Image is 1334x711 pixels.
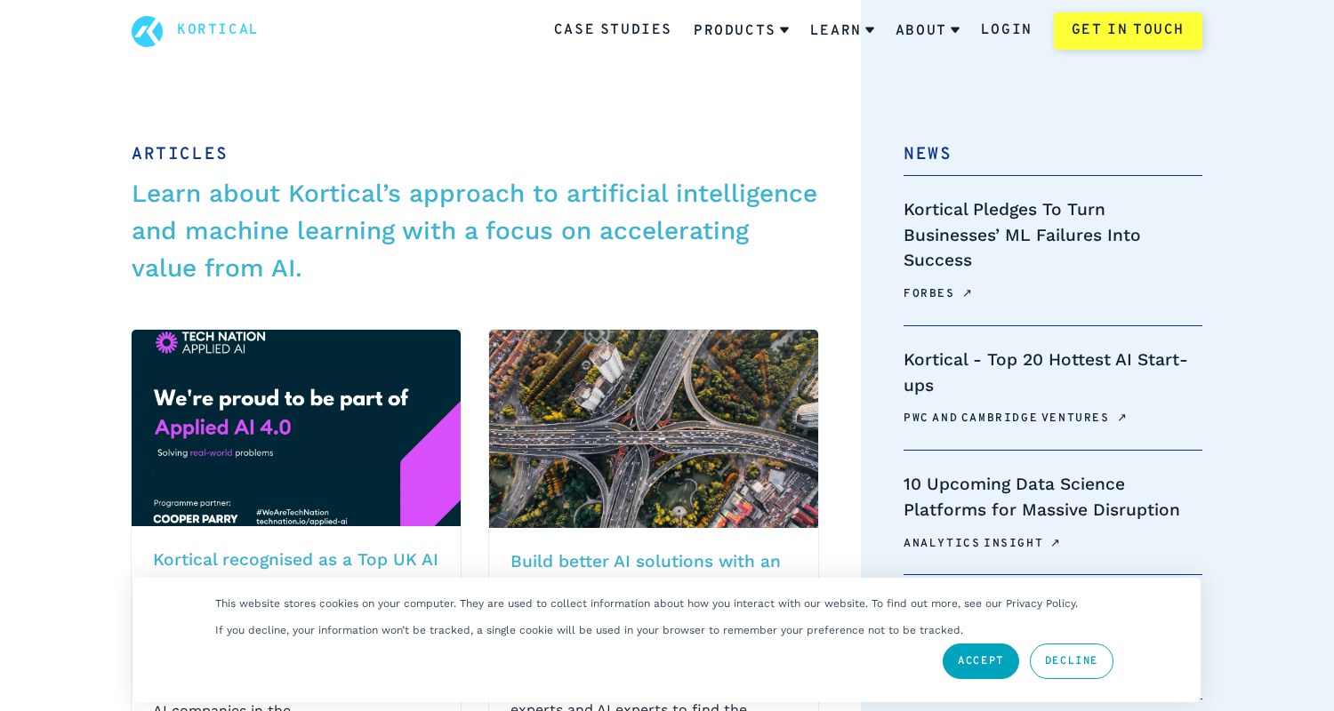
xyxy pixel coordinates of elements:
[215,597,1078,610] p: This website stores cookies on your computer. They are used to collect information about how you ...
[904,197,1202,274] h4: Kortical Pledges To Turn Businesses’ ML Failures Into Success
[904,411,1110,426] span: PwC and Cambridge Ventures
[1054,12,1202,50] a: Get in touch
[215,624,963,636] p: If you decline, your information won’t be tracked, a single cookie will be used in your browser t...
[962,286,972,300] span: ↗
[904,348,1202,399] h4: Kortical - Top 20 Hottest AI Start-ups
[1117,411,1127,424] span: ↗
[943,643,1019,679] a: Accept
[132,175,818,287] p: Learn about Kortical’s approach to artificial intelligence and machine learning with a focus on a...
[177,20,260,43] a: Kortical
[1050,536,1060,549] span: ↗
[896,8,960,54] a: About
[981,20,1033,43] a: Login
[153,547,439,624] h2: Kortical recognised as a Top UK AI company as they join Tech Nation's Applied AI Cohort 4.0
[904,142,1202,168] h2: News
[554,20,672,43] a: Case Studies
[904,472,1202,523] h4: 10 Upcoming Data Science Platforms for Massive Disruption
[904,537,1043,551] span: Analytics Insight
[694,8,789,54] a: Products
[132,142,818,168] h1: Articles
[1030,643,1113,679] a: Decline
[904,197,1202,300] a: Kortical Pledges To Turn Businesses’ ML Failures Into SuccessForbes↗
[904,472,1202,550] a: 10 Upcoming Data Science Platforms for Massive DisruptionAnalytics Insight↗
[904,287,955,301] span: Forbes
[904,348,1202,426] a: Kortical - Top 20 Hottest AI Start-upsPwC and Cambridge Ventures↗
[810,8,874,54] a: Learn
[510,549,797,601] h2: Build better AI solutions with an AI roadmap
[489,306,818,552] img: Background image for Build better AI solutions with an AI roadmap article
[132,306,461,550] img: Background image for Kortical recognised as a Top UK AI company as they join Tech Nation's Applie...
